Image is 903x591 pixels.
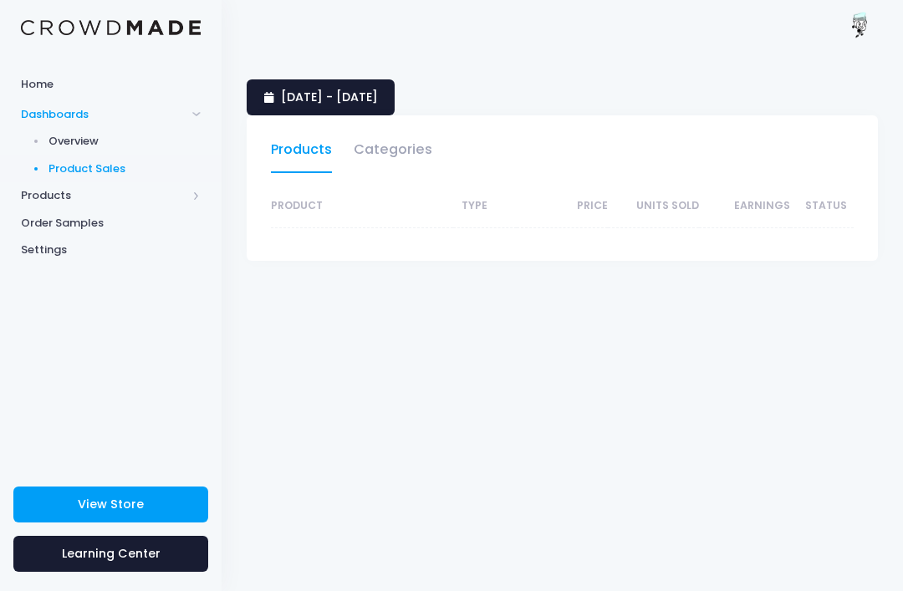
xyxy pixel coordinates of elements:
[13,536,208,572] a: Learning Center
[247,79,395,115] a: [DATE] - [DATE]
[78,496,144,512] span: View Store
[271,185,453,228] th: Product
[21,106,186,123] span: Dashboards
[453,185,517,228] th: Type
[48,133,202,150] span: Overview
[271,135,332,173] a: Products
[13,487,208,522] a: View Store
[844,11,878,44] img: User
[354,135,432,173] a: Categories
[608,185,699,228] th: Units Sold
[21,20,201,36] img: Logo
[21,76,201,93] span: Home
[790,185,854,228] th: Status
[21,187,186,204] span: Products
[62,545,161,562] span: Learning Center
[517,185,608,228] th: Price
[21,242,201,258] span: Settings
[21,215,201,232] span: Order Samples
[281,89,378,105] span: [DATE] - [DATE]
[699,185,790,228] th: Earnings
[48,160,202,177] span: Product Sales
